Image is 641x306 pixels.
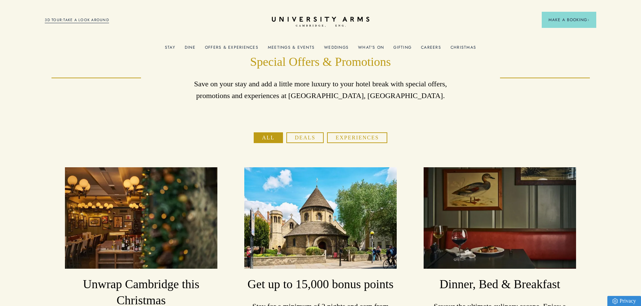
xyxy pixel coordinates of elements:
[185,45,195,54] a: Dine
[186,78,455,101] p: Save on your stay and add a little more luxury to your hotel break with special offers, promotion...
[607,296,641,306] a: Privacy
[451,45,476,54] a: Christmas
[45,17,109,23] a: 3D TOUR:TAKE A LOOK AROUND
[254,132,283,143] button: All
[358,45,384,54] a: What's On
[324,45,349,54] a: Weddings
[542,12,596,28] button: Make a BookingArrow icon
[587,19,590,21] img: Arrow icon
[244,276,396,293] h3: Get up to 15,000 bonus points
[286,132,324,143] button: Deals
[268,45,315,54] a: Meetings & Events
[244,167,396,269] img: image-a169143ac3192f8fe22129d7686b8569f7c1e8bc-2500x1667-jpg
[65,167,217,269] img: image-8c003cf989d0ef1515925c9ae6c58a0350393050-2500x1667-jpg
[327,132,387,143] button: Experiences
[424,276,576,293] h3: Dinner, Bed & Breakfast
[205,45,258,54] a: Offers & Experiences
[612,298,618,304] img: Privacy
[424,167,576,269] img: image-a84cd6be42fa7fc105742933f10646be5f14c709-3000x2000-jpg
[548,17,590,23] span: Make a Booking
[186,54,455,70] h1: Special Offers & Promotions
[421,45,441,54] a: Careers
[393,45,412,54] a: Gifting
[272,17,369,27] a: Home
[165,45,175,54] a: Stay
